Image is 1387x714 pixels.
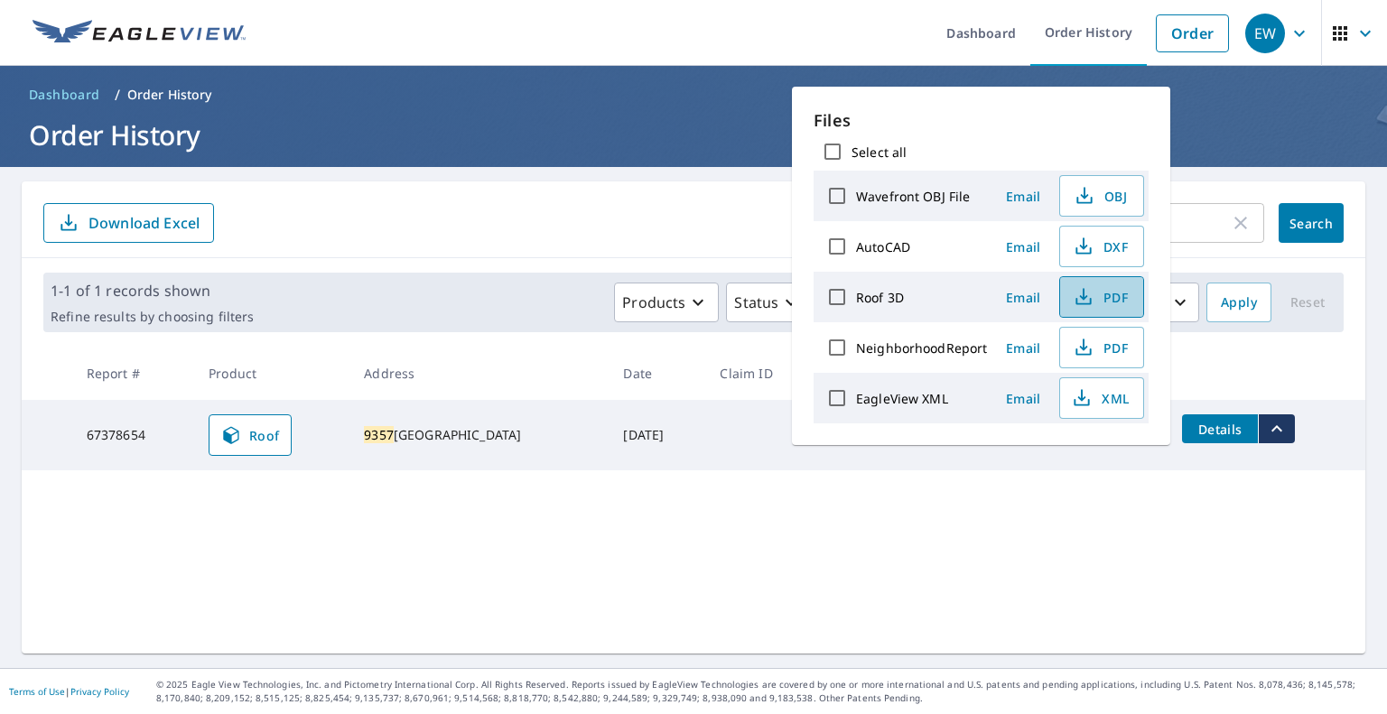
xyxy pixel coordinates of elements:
button: Email [994,334,1052,362]
h1: Order History [22,116,1365,153]
td: 67378654 [72,400,194,470]
button: XML [1059,377,1144,419]
div: EW [1245,14,1285,53]
div: [GEOGRAPHIC_DATA] [364,426,594,444]
label: NeighborhoodReport [856,339,987,357]
button: Apply [1206,283,1271,322]
label: AutoCAD [856,238,910,255]
button: DXF [1059,226,1144,267]
button: Products [614,283,719,322]
span: PDF [1071,286,1129,308]
p: Status [734,292,778,313]
label: Wavefront OBJ File [856,188,970,205]
span: PDF [1071,337,1129,358]
th: Report # [72,347,194,400]
td: [DATE] [609,400,705,470]
li: / [115,84,120,106]
p: Products [622,292,685,313]
button: Download Excel [43,203,214,243]
p: Refine results by choosing filters [51,309,254,325]
th: Date [609,347,705,400]
button: Email [994,182,1052,210]
nav: breadcrumb [22,80,1365,109]
span: Email [1001,238,1045,255]
span: Apply [1221,292,1257,314]
th: Address [349,347,609,400]
span: Email [1001,188,1045,205]
label: EagleView XML [856,390,948,407]
span: XML [1071,387,1129,409]
label: Select all [852,144,907,161]
button: PDF [1059,327,1144,368]
button: Email [994,283,1052,311]
a: Privacy Policy [70,685,129,698]
span: Details [1193,421,1247,438]
a: Terms of Use [9,685,65,698]
button: Search [1279,203,1344,243]
p: | [9,686,129,697]
span: Roof [220,424,280,446]
mark: 9357 [364,426,394,443]
p: Download Excel [88,213,200,233]
span: Email [1001,289,1045,306]
p: Files [814,108,1149,133]
a: Order [1156,14,1229,52]
span: Email [1001,390,1045,407]
p: 1-1 of 1 records shown [51,280,254,301]
p: © 2025 Eagle View Technologies, Inc. and Pictometry International Corp. All Rights Reserved. Repo... [156,678,1378,705]
th: Product [194,347,349,400]
button: Status [726,283,812,322]
button: Email [994,233,1052,261]
button: Email [994,385,1052,413]
th: Claim ID [705,347,819,400]
a: Dashboard [22,80,107,109]
span: Search [1293,215,1329,232]
label: Roof 3D [856,289,904,306]
span: Email [1001,339,1045,357]
button: OBJ [1059,175,1144,217]
a: Roof [209,414,292,456]
span: Dashboard [29,86,100,104]
button: filesDropdownBtn-67378654 [1258,414,1295,443]
button: detailsBtn-67378654 [1182,414,1258,443]
span: DXF [1071,236,1129,257]
span: OBJ [1071,185,1129,207]
p: Order History [127,86,212,104]
button: PDF [1059,276,1144,318]
img: EV Logo [33,20,246,47]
